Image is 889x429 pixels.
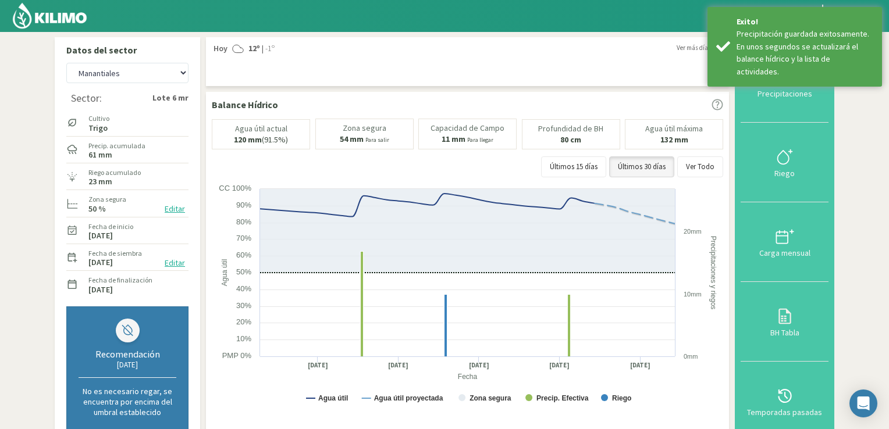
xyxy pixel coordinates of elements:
label: Precip. acumulada [88,141,145,151]
text: 10mm [684,291,702,298]
text: Precip. Efectiva [536,394,589,402]
div: Precipitaciones [744,90,825,98]
label: [DATE] [88,259,113,266]
div: Precipitación guardada exitosamente. En unos segundos se actualizará el balance hídrico y la list... [737,28,873,78]
label: Fecha de finalización [88,275,152,285]
text: 20mm [684,228,702,235]
p: Capacidad de Campo [431,124,504,133]
button: Editar [161,256,189,270]
button: Carga mensual [741,202,828,282]
b: 54 mm [340,134,364,144]
text: Zona segura [470,394,511,402]
text: [DATE] [308,361,328,370]
text: Precipitaciones y riegos [709,236,717,310]
div: Riego [744,169,825,177]
p: Agua útil actual [235,124,287,133]
text: CC 100% [219,184,251,192]
div: Recomendación [79,348,176,360]
p: Balance Hídrico [212,98,278,112]
div: Open Intercom Messenger [849,389,877,417]
b: 132 mm [660,134,688,145]
button: Ver Todo [677,156,723,177]
b: 11 mm [442,134,465,144]
label: Cultivo [88,113,109,124]
text: 20% [236,317,251,326]
text: [DATE] [630,361,650,370]
text: [DATE] [388,361,408,370]
span: | [262,43,264,55]
text: Fecha [458,373,478,381]
p: (91.5%) [234,135,288,144]
p: Agua útil máxima [645,124,703,133]
span: Ver más días [677,43,711,53]
text: 10% [236,334,251,343]
b: 80 cm [560,134,581,145]
span: Hoy [212,43,227,55]
text: Agua útil [221,259,229,287]
text: 0mm [684,353,698,360]
div: Sector: [71,92,102,104]
span: -1º [264,43,275,55]
div: [DATE] [79,360,176,370]
label: [DATE] [88,286,113,294]
text: 90% [236,201,251,209]
p: No es necesario regar, se encuentra por encima del umbral establecido [79,386,176,417]
button: BH Tabla [741,282,828,362]
label: 23 mm [88,178,112,185]
button: Editar [161,202,189,216]
text: PMP 0% [222,351,252,360]
text: Riego [612,394,631,402]
small: Para salir [365,136,389,144]
label: Fecha de siembra [88,248,142,259]
div: Temporadas pasadas [744,408,825,416]
label: 61 mm [88,151,112,159]
text: 80% [236,217,251,226]
label: 50 % [88,205,106,213]
strong: Lote 6 mr [152,92,189,104]
text: [DATE] [549,361,570,370]
button: Últimos 15 días [541,156,606,177]
small: Para llegar [467,136,493,144]
text: 30% [236,301,251,310]
text: [DATE] [469,361,489,370]
b: 120 mm [234,134,262,145]
text: 40% [236,284,251,293]
p: Zona segura [343,124,386,133]
label: [DATE] [88,232,113,239]
label: Riego acumulado [88,167,141,178]
label: Fecha de inicio [88,221,133,232]
div: Exito! [737,16,873,28]
text: Agua útil proyectada [374,394,443,402]
text: Agua útil [318,394,348,402]
img: Kilimo [12,2,88,30]
label: Zona segura [88,194,126,205]
text: 70% [236,234,251,242]
strong: 12º [248,43,260,53]
p: Profundidad de BH [538,124,603,133]
button: Riego [741,123,828,202]
p: Datos del sector [66,43,189,57]
label: Trigo [88,124,109,132]
div: BH Tabla [744,328,825,337]
text: 60% [236,251,251,259]
text: 50% [236,267,251,276]
button: Últimos 30 días [609,156,674,177]
div: Carga mensual [744,249,825,257]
